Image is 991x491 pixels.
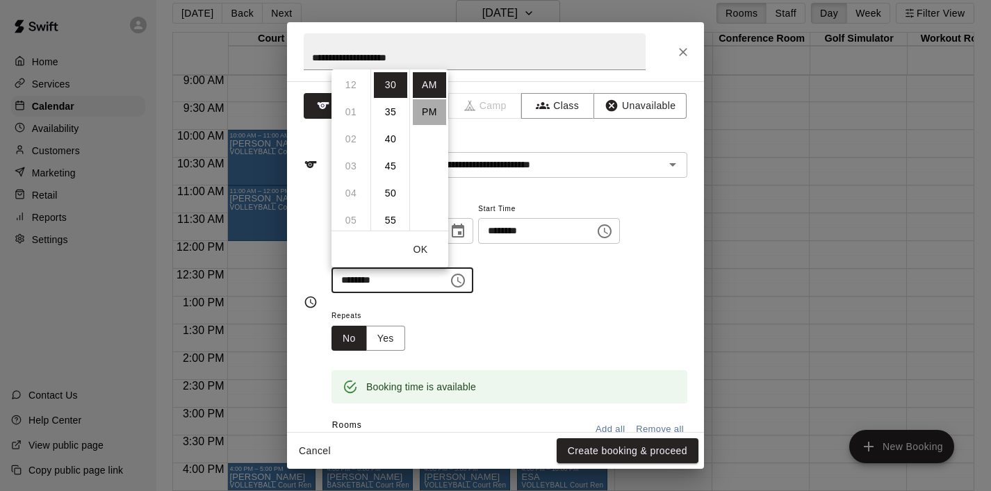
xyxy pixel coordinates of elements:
button: Choose date, selected date is Oct 16, 2025 [444,217,472,245]
span: Rooms [332,420,362,430]
ul: Select hours [331,69,370,231]
button: No [331,326,367,351]
button: Choose time, selected time is 10:00 AM [591,217,619,245]
li: 55 minutes [374,208,407,233]
span: Start Time [478,200,620,219]
li: 45 minutes [374,153,407,179]
ul: Select meridiem [409,69,448,231]
button: OK [398,237,443,263]
button: Unavailable [593,93,687,119]
button: Remove all [632,419,687,440]
button: Rental [304,93,377,119]
svg: Service [304,158,318,172]
button: Cancel [293,438,337,464]
div: outlined button group [331,326,405,351]
li: PM [413,99,446,125]
li: 35 minutes [374,99,407,125]
button: Class [521,93,594,119]
button: Close [671,40,696,65]
button: Choose time, selected time is 10:30 AM [444,267,472,294]
button: Add all [588,419,632,440]
button: Open [663,155,682,174]
li: 50 minutes [374,181,407,206]
li: 30 minutes [374,72,407,98]
div: Booking time is available [366,374,476,399]
svg: Timing [304,295,318,309]
span: Camps can only be created in the Services page [449,93,522,119]
button: Yes [366,326,405,351]
span: Repeats [331,307,416,326]
li: 40 minutes [374,126,407,152]
button: Create booking & proceed [557,438,698,464]
li: AM [413,72,446,98]
ul: Select minutes [370,69,409,231]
